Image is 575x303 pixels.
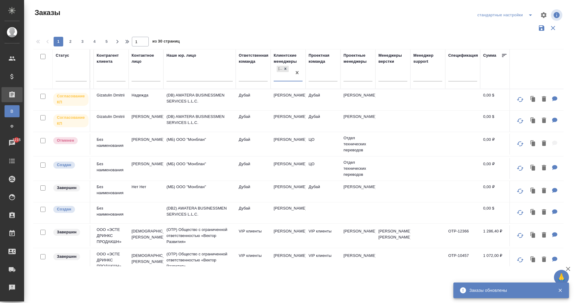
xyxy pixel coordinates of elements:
div: Контрагент клиента [97,52,126,65]
span: 5 [102,39,111,45]
button: 5 [102,37,111,46]
td: 0,00 $ [480,202,510,223]
p: Gizatulin Dmitrii [97,92,126,98]
a: Ф [5,120,20,132]
p: Завершен [57,185,76,191]
td: [PERSON_NAME] [340,181,375,202]
span: Ф [8,123,17,129]
div: Заказы обновлены [469,287,549,293]
td: 0,00 ₽ [480,134,510,155]
button: Сбросить фильтры [547,22,559,34]
div: Еганян Маргарита [276,65,289,73]
td: OTP-10457 [445,250,480,271]
button: Обновить [513,161,527,175]
p: Без наименования [97,205,126,217]
p: ООО «ЭСТЕ ДРИНКС ПРОДАКШН» [97,251,126,269]
td: (МБ) ООО "Монблан" [163,134,236,155]
p: Создан [57,162,71,168]
td: [PERSON_NAME] [271,225,306,246]
div: Выставляет КМ при направлении счета или после выполнения всех работ/сдачи заказа клиенту. Окончат... [53,228,87,236]
td: 0,00 ₽ [480,158,510,179]
p: Завершен [57,254,76,260]
button: Обновить [513,114,527,128]
td: ЦО [306,158,340,179]
div: Выставляет КМ после отмены со стороны клиента. Если уже после запуска – КМ пишет ПМу про отмену, ... [53,137,87,145]
button: Клонировать [527,185,539,197]
p: ООО «ЭСТЕ ДРИНКС ПРОДАКШН» [97,227,126,245]
p: Gizatulin Dmitrii [97,114,126,120]
td: Нет Нет [129,181,163,202]
button: Удалить [539,162,549,174]
td: Отдел технических переводов [340,156,375,181]
span: 3 [78,39,87,45]
div: Контактное лицо [132,52,160,65]
td: [PERSON_NAME] [271,250,306,271]
p: Без наименования [97,137,126,149]
td: [PERSON_NAME] [129,111,163,132]
div: [PERSON_NAME] [277,66,282,72]
button: Удалить [539,229,549,241]
span: В [8,108,17,114]
button: Клонировать [527,162,539,174]
button: 2 [66,37,75,46]
td: (МБ) ООО "Монблан" [163,158,236,179]
a: 1215 [2,135,23,150]
button: Клонировать [527,115,539,127]
td: [PERSON_NAME] [271,134,306,155]
td: Дубай [306,111,340,132]
button: Закрыть [554,288,566,293]
td: Отдел технических переводов [340,132,375,156]
td: [PERSON_NAME] [271,158,306,179]
td: 0,00 $ [480,111,510,132]
div: split button [476,10,536,20]
div: Менеджер support [413,52,442,65]
td: Дубай [236,158,271,179]
div: Клиентские менеджеры [274,52,303,65]
td: [PERSON_NAME] [271,181,306,202]
td: VIP клиенты [306,250,340,271]
button: Обновить [513,137,527,151]
td: [PERSON_NAME] [271,202,306,223]
td: (DB) AWATERA BUSINESSMEN SERVICES L.L.C. [163,89,236,110]
p: Отменен [57,137,74,144]
button: Удалить [539,137,549,150]
span: Настроить таблицу [536,8,551,22]
button: 4 [90,37,99,46]
button: Обновить [513,205,527,220]
div: Ответственная команда [239,52,269,65]
div: Проектная команда [309,52,337,65]
p: Без наименования [97,184,126,196]
p: [PERSON_NAME], [PERSON_NAME] [378,228,407,240]
button: Обновить [513,184,527,198]
button: Клонировать [527,229,539,241]
td: 1 286,40 ₽ [480,225,510,246]
button: Сохранить фильтры [536,22,547,34]
td: [PERSON_NAME] [271,111,306,132]
td: ЦО [306,134,340,155]
p: Создан [57,206,71,212]
td: VIP клиенты [236,225,271,246]
div: Выставляет КМ при направлении счета или после выполнения всех работ/сдачи заказа клиенту. Окончат... [53,184,87,192]
button: Удалить [539,254,549,266]
span: 🙏 [556,271,567,284]
td: VIP клиенты [236,250,271,271]
td: [DEMOGRAPHIC_DATA][PERSON_NAME] [129,225,163,246]
div: Сумма [483,52,496,58]
td: (DB2) AWATERA BUSINESSMEN SERVICES L.L.C. [163,202,236,223]
td: Дубай [306,181,340,202]
span: 1215 [9,137,24,143]
td: (МБ) ООО "Монблан" [163,181,236,202]
button: 3 [78,37,87,46]
p: Завершен [57,229,76,235]
td: (DB) AWATERA BUSINESSMEN SERVICES L.L.C. [163,111,236,132]
div: Спецификация [448,52,478,58]
a: В [5,105,20,117]
td: (OTP) Общество с ограниченной ответственностью «Вектор Развития» [163,248,236,272]
p: Согласование КП [57,115,85,127]
button: 🙏 [554,270,569,285]
button: Клонировать [527,93,539,106]
td: [PERSON_NAME] [129,134,163,155]
button: Удалить [539,115,549,127]
div: Выставляет КМ при направлении счета или после выполнения всех работ/сдачи заказа клиенту. Окончат... [53,253,87,261]
td: [PERSON_NAME] [340,250,375,271]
